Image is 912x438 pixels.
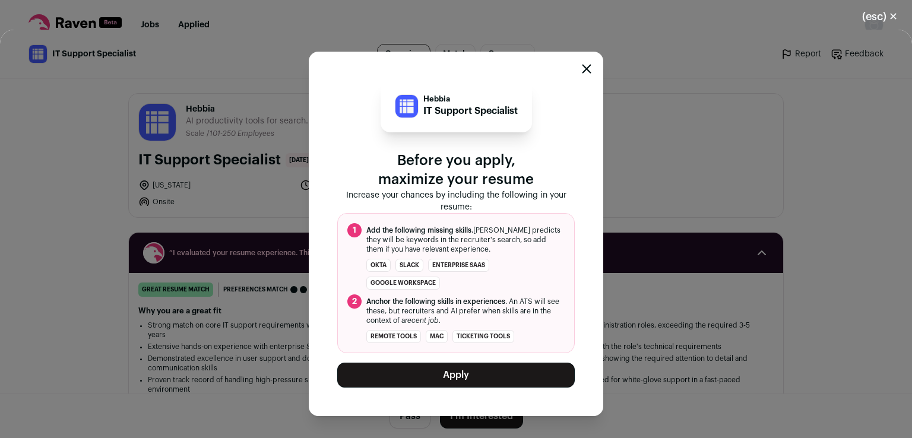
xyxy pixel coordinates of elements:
img: 904ba053a64217526e846b83feed1dfa98b01ac950f33f5e28de1990de3271a8.jpg [395,95,418,118]
p: IT Support Specialist [423,104,518,118]
li: Slack [395,259,423,272]
li: enterprise SaaS [428,259,489,272]
span: . An ATS will see these, but recruiters and AI prefer when skills are in the context of a [366,297,565,325]
span: [PERSON_NAME] predicts they will be keywords in the recruiter's search, so add them if you have r... [366,226,565,254]
span: Anchor the following skills in experiences [366,298,505,305]
p: Before you apply, maximize your resume [337,151,575,189]
li: Mac [426,330,448,343]
span: Add the following missing skills. [366,227,473,234]
button: Close modal [582,64,591,74]
li: remote tools [366,330,421,343]
li: Okta [366,259,391,272]
li: ticketing tools [452,330,514,343]
span: 2 [347,294,362,309]
span: 1 [347,223,362,237]
i: recent job. [405,317,441,324]
p: Hebbia [423,94,518,104]
p: Increase your chances by including the following in your resume: [337,189,575,213]
li: Google Workspace [366,277,440,290]
button: Apply [337,363,575,388]
button: Close modal [848,4,912,30]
